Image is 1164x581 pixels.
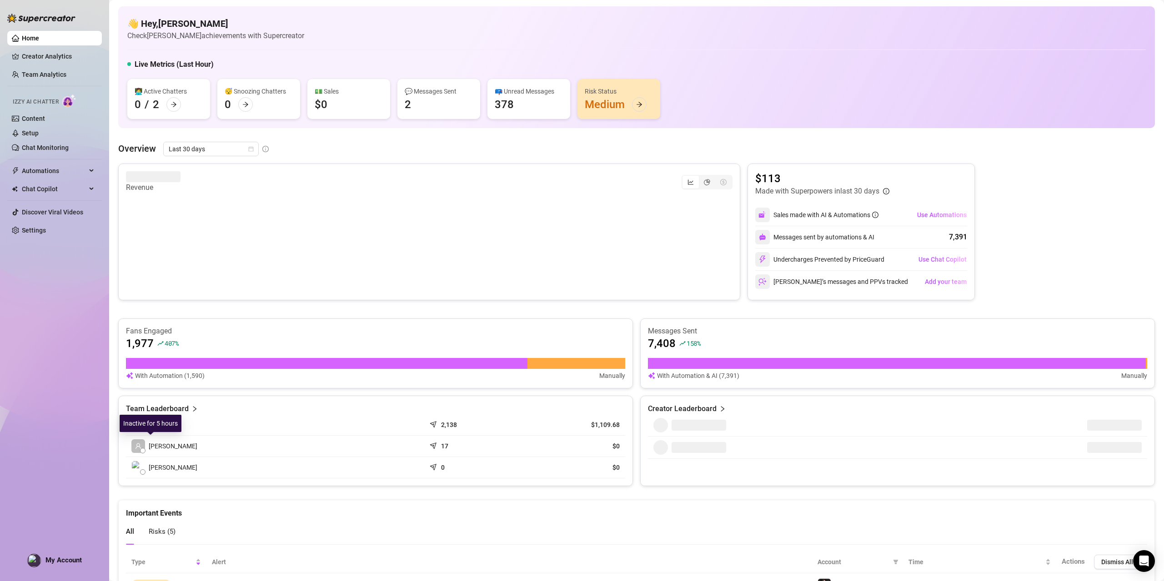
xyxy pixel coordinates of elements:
[126,326,625,336] article: Fans Engaged
[157,340,164,347] span: rise
[430,419,439,428] span: send
[599,371,625,381] article: Manually
[917,211,967,218] span: Use Automations
[430,440,439,449] span: send
[531,463,620,472] article: $0
[126,403,189,414] article: Team Leaderboard
[883,188,889,194] span: info-circle
[126,527,134,536] span: All
[132,461,145,474] img: Michael Patrick
[126,182,181,193] article: Revenue
[248,146,254,152] span: calendar
[135,371,205,381] article: With Automation (1,590)
[495,97,514,112] div: 378
[1062,557,1085,566] span: Actions
[636,101,642,108] span: arrow-right
[12,167,19,174] span: thunderbolt
[315,86,383,96] div: 💵 Sales
[682,175,733,189] div: segmented control
[755,186,879,197] article: Made with Superpowers in last 30 days
[135,443,141,449] span: user
[191,403,198,414] span: right
[755,274,908,289] div: [PERSON_NAME]’s messages and PPVs tracked
[531,442,620,451] article: $0
[149,441,197,451] span: [PERSON_NAME]
[755,252,884,267] div: Undercharges Prevented by PriceGuard
[22,35,39,42] a: Home
[441,463,445,472] article: 0
[918,252,967,267] button: Use Chat Copilot
[441,442,448,451] article: 17
[648,336,676,351] article: 7,408
[22,71,66,78] a: Team Analytics
[22,115,45,122] a: Content
[118,142,156,155] article: Overview
[22,182,86,196] span: Chat Copilot
[891,555,900,569] span: filter
[758,278,767,286] img: svg%3e
[262,146,269,152] span: info-circle
[135,86,203,96] div: 👩‍💻 Active Chatters
[918,256,967,263] span: Use Chat Copilot
[758,211,767,219] img: svg%3e
[1094,555,1140,569] button: Dismiss All
[872,212,878,218] span: info-circle
[165,339,179,348] span: 407 %
[648,326,1147,336] article: Messages Sent
[917,208,967,222] button: Use Automations
[126,371,133,381] img: svg%3e
[13,98,59,106] span: Izzy AI Chatter
[127,17,304,30] h4: 👋 Hey, [PERSON_NAME]
[135,59,214,70] h5: Live Metrics (Last Hour)
[12,186,18,192] img: Chat Copilot
[441,420,457,429] article: 2,138
[719,403,726,414] span: right
[755,230,874,244] div: Messages sent by automations & AI
[893,559,898,565] span: filter
[949,232,967,243] div: 7,391
[126,500,1147,519] div: Important Events
[818,557,889,567] span: Account
[648,403,717,414] article: Creator Leaderboard
[924,274,967,289] button: Add your team
[242,101,249,108] span: arrow-right
[206,551,812,573] th: Alert
[759,233,766,241] img: svg%3e
[120,415,181,432] div: Inactive for 5 hours
[585,86,653,96] div: Risk Status
[687,339,701,348] span: 158 %
[169,142,253,156] span: Last 30 days
[22,164,86,178] span: Automations
[704,179,710,185] span: pie-chart
[657,371,739,381] article: With Automation & AI (7,391)
[7,14,75,23] img: logo-BBDzfeDw.svg
[531,420,620,429] article: $1,109.68
[62,94,76,107] img: AI Chatter
[28,554,40,567] img: profilePics%2Fzs8tBE9wFLV7Irx0JDGcbWEMdQq1.png
[1121,371,1147,381] article: Manually
[126,336,154,351] article: 1,977
[495,86,563,96] div: 📪 Unread Messages
[131,557,194,567] span: Type
[149,462,197,472] span: [PERSON_NAME]
[648,371,655,381] img: svg%3e
[430,462,439,471] span: send
[225,86,293,96] div: 😴 Snoozing Chatters
[903,551,1056,573] th: Time
[925,278,967,285] span: Add your team
[773,210,878,220] div: Sales made with AI & Automations
[755,171,889,186] article: $113
[758,255,767,263] img: svg%3e
[135,97,141,112] div: 0
[315,97,327,112] div: $0
[22,209,83,216] a: Discover Viral Videos
[720,179,727,185] span: dollar-circle
[1133,550,1155,572] div: Open Intercom Messenger
[908,557,1044,567] span: Time
[687,179,694,185] span: line-chart
[1101,558,1133,566] span: Dismiss All
[171,101,177,108] span: arrow-right
[126,551,206,573] th: Type
[225,97,231,112] div: 0
[22,144,69,151] a: Chat Monitoring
